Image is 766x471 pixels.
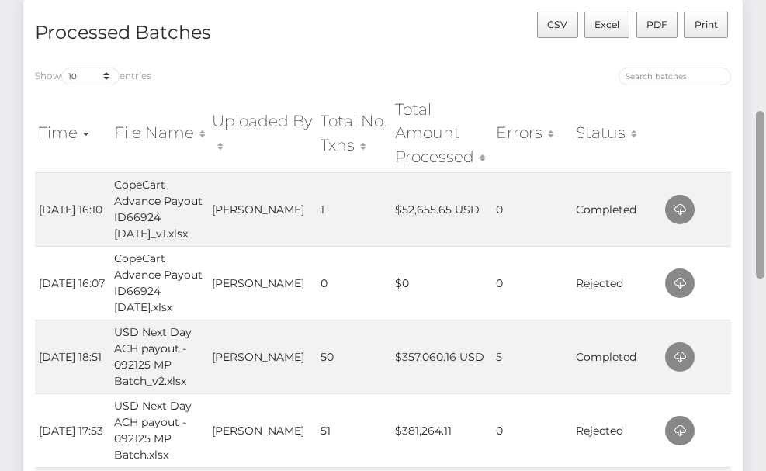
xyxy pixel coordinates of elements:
button: CSV [537,12,578,38]
th: Status: activate to sort column ascending [572,94,661,172]
input: Search batches [619,68,731,85]
span: Excel [594,19,619,30]
h4: Processed Batches [35,19,372,47]
td: [DATE] 18:51 [35,320,110,393]
th: Time: activate to sort column ascending [35,94,110,172]
td: 51 [317,393,390,467]
button: Excel [584,12,630,38]
td: [DATE] 16:07 [35,246,110,320]
td: $381,264.11 [391,393,492,467]
td: 0 [492,393,573,467]
button: Print [684,12,728,38]
td: [PERSON_NAME] [208,172,317,246]
td: 0 [492,172,573,246]
td: [PERSON_NAME] [208,320,317,393]
td: $0 [391,246,492,320]
button: PDF [636,12,678,38]
td: 5 [492,320,573,393]
td: $52,655.65 USD [391,172,492,246]
td: [PERSON_NAME] [208,246,317,320]
td: $357,060.16 USD [391,320,492,393]
th: Total No. Txns: activate to sort column ascending [317,94,390,172]
td: 0 [317,246,390,320]
th: Errors: activate to sort column ascending [492,94,573,172]
td: Completed [572,172,661,246]
label: Show entries [35,68,151,85]
select: Showentries [61,68,120,85]
span: PDF [646,19,667,30]
td: Rejected [572,393,661,467]
td: USD Next Day ACH payout - 092125 MP Batch_v2.xlsx [110,320,208,393]
td: CopeCart Advance Payout ID66924 [DATE]_v1.xlsx [110,172,208,246]
th: Total Amount Processed: activate to sort column ascending [391,94,492,172]
td: USD Next Day ACH payout - 092125 MP Batch.xlsx [110,393,208,467]
span: CSV [547,19,567,30]
th: Uploaded By: activate to sort column ascending [208,94,317,172]
span: Print [695,19,718,30]
td: CopeCart Advance Payout ID66924 [DATE].xlsx [110,246,208,320]
td: 1 [317,172,390,246]
td: [PERSON_NAME] [208,393,317,467]
td: 50 [317,320,390,393]
th: File Name: activate to sort column ascending [110,94,208,172]
td: Completed [572,320,661,393]
td: [DATE] 17:53 [35,393,110,467]
td: [DATE] 16:10 [35,172,110,246]
td: Rejected [572,246,661,320]
td: 0 [492,246,573,320]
